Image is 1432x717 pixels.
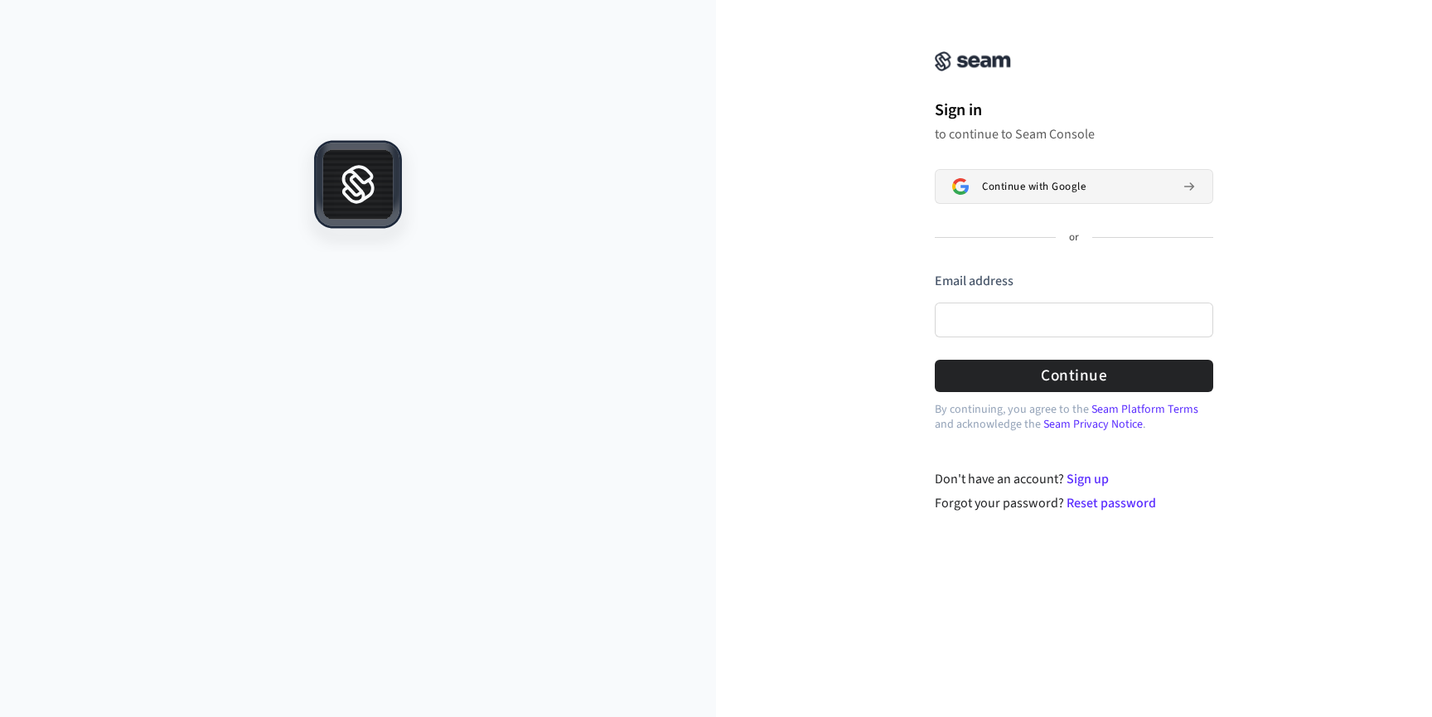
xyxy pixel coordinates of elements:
p: to continue to Seam Console [935,126,1213,143]
p: By continuing, you agree to the and acknowledge the . [935,402,1213,432]
button: Continue [935,360,1213,392]
a: Sign up [1067,470,1109,488]
a: Seam Privacy Notice [1043,416,1143,433]
img: Sign in with Google [952,178,969,195]
label: Email address [935,272,1014,290]
a: Seam Platform Terms [1091,401,1198,418]
h1: Sign in [935,98,1213,123]
span: Continue with Google [982,180,1086,193]
a: Reset password [1067,494,1156,512]
div: Forgot your password? [935,493,1214,513]
button: Sign in with GoogleContinue with Google [935,169,1213,204]
div: Don't have an account? [935,469,1214,489]
p: or [1069,230,1079,245]
img: Seam Console [935,51,1011,71]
